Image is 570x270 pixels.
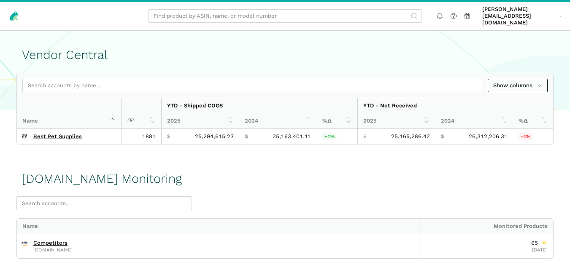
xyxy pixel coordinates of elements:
th: 2025: activate to sort column ascending [357,113,435,128]
th: 2025: activate to sort column ascending [161,113,239,128]
h1: Vendor Central [22,48,548,62]
span: +1% [322,133,337,140]
th: Name : activate to sort column descending [17,98,121,128]
th: 2024: activate to sort column ascending [239,113,317,128]
th: : activate to sort column ascending [121,98,161,128]
span: 26,312,206.31 [469,133,508,140]
td: -4.36% [513,129,553,144]
input: Search accounts by name... [22,79,482,93]
th: %Δ: activate to sort column ascending [513,113,553,128]
th: 2024: activate to sort column ascending [435,113,513,128]
span: Show columns [493,81,542,90]
span: $ [441,133,444,140]
td: 1881 [121,129,161,144]
span: 25,163,401.11 [273,133,311,140]
input: Find product by ASIN, name, or model number [148,9,422,23]
span: 25,294,615.23 [195,133,234,140]
span: [DATE] [532,247,548,253]
div: Name [17,219,419,234]
th: %Δ: activate to sort column ascending [317,113,357,128]
span: -4% [519,133,532,140]
span: [DOMAIN_NAME] [33,248,73,252]
span: $ [245,133,248,140]
span: 25,165,286.42 [391,133,430,140]
input: Search accounts... [16,196,192,210]
div: 65 [531,240,548,246]
a: [PERSON_NAME][EMAIL_ADDRESS][DOMAIN_NAME] [480,5,565,28]
span: [PERSON_NAME][EMAIL_ADDRESS][DOMAIN_NAME] [482,6,556,27]
strong: YTD - Shipped COGS [167,102,223,109]
span: $ [167,133,170,140]
strong: YTD - Net Received [363,102,417,109]
div: Monitored Products [419,219,553,234]
a: Show columns [488,79,548,93]
span: $ [363,133,367,140]
a: Best Pet Supplies [33,133,82,140]
a: Competitors [33,240,68,246]
h1: [DOMAIN_NAME] Monitoring [22,172,182,186]
td: 0.52% [317,129,357,144]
